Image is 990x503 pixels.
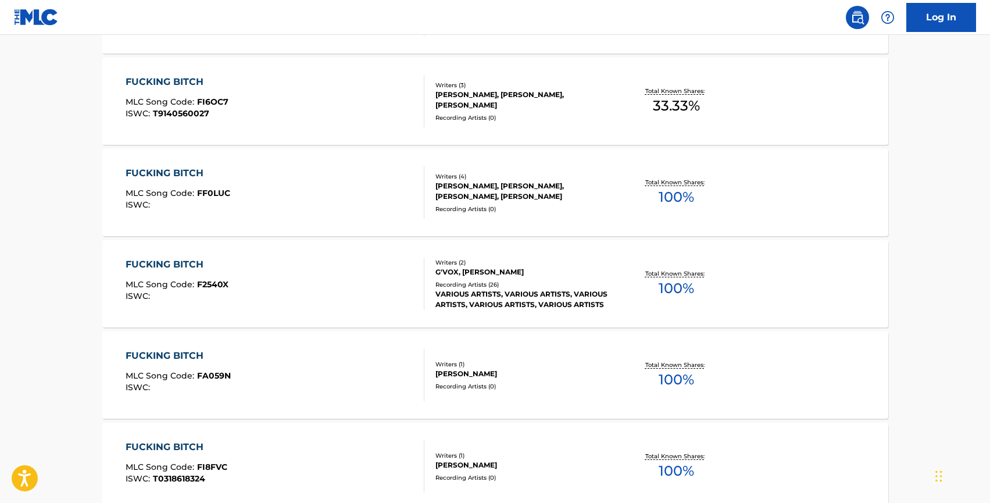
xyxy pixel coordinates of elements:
div: Recording Artists ( 26 ) [435,280,611,289]
p: Total Known Shares: [645,452,707,461]
div: FUCKING BITCH [126,440,227,454]
span: 33.33 % [653,95,700,116]
p: Total Known Shares: [645,361,707,369]
a: FUCKING BITCHMLC Song Code:FI6OC7ISWC:T9140560027Writers (3)[PERSON_NAME], [PERSON_NAME], [PERSON... [102,58,888,145]
span: FI8FVC [197,462,227,472]
span: 100 % [659,369,694,390]
span: MLC Song Code : [126,462,197,472]
div: Writers ( 1 ) [435,360,611,369]
div: Help [876,6,899,29]
p: Total Known Shares: [645,269,707,278]
span: FA059N [197,370,231,381]
div: Writers ( 2 ) [435,258,611,267]
div: [PERSON_NAME], [PERSON_NAME], [PERSON_NAME] [435,90,611,110]
span: MLC Song Code : [126,97,197,107]
div: Recording Artists ( 0 ) [435,205,611,213]
div: FUCKING BITCH [126,166,230,180]
div: [PERSON_NAME] [435,369,611,379]
a: Public Search [846,6,869,29]
img: MLC Logo [14,9,59,26]
img: search [850,10,864,24]
span: 100 % [659,278,694,299]
div: FUCKING BITCH [126,75,228,89]
div: VARIOUS ARTISTS, VARIOUS ARTISTS, VARIOUS ARTISTS, VARIOUS ARTISTS, VARIOUS ARTISTS [435,289,611,310]
div: Writers ( 4 ) [435,172,611,181]
a: FUCKING BITCHMLC Song Code:F2540XISWC:Writers (2)G'VOX, [PERSON_NAME]Recording Artists (26)VARIOU... [102,240,888,327]
span: 100 % [659,187,694,208]
div: Widget chat [932,447,990,503]
span: MLC Song Code : [126,279,197,290]
p: Total Known Shares: [645,87,707,95]
iframe: Chat Widget [932,447,990,503]
span: MLC Song Code : [126,370,197,381]
span: ISWC : [126,199,153,210]
div: Writers ( 1 ) [435,451,611,460]
span: F2540X [197,279,228,290]
img: help [881,10,895,24]
div: Recording Artists ( 0 ) [435,113,611,122]
a: Log In [906,3,976,32]
a: FUCKING BITCHMLC Song Code:FF0LUCISWC:Writers (4)[PERSON_NAME], [PERSON_NAME], [PERSON_NAME], [PE... [102,149,888,236]
div: [PERSON_NAME] [435,460,611,470]
span: FF0LUC [197,188,230,198]
p: Total Known Shares: [645,178,707,187]
span: ISWC : [126,108,153,119]
span: T9140560027 [153,108,209,119]
a: FUCKING BITCHMLC Song Code:FA059NISWC:Writers (1)[PERSON_NAME]Recording Artists (0)Total Known Sh... [102,331,888,419]
span: ISWC : [126,382,153,393]
span: 100 % [659,461,694,481]
span: MLC Song Code : [126,188,197,198]
span: T0318618324 [153,473,205,484]
div: Trascina [935,459,942,494]
div: Writers ( 3 ) [435,81,611,90]
span: FI6OC7 [197,97,228,107]
span: ISWC : [126,473,153,484]
div: G'VOX, [PERSON_NAME] [435,267,611,277]
div: Recording Artists ( 0 ) [435,382,611,391]
div: FUCKING BITCH [126,258,228,272]
span: ISWC : [126,291,153,301]
div: Recording Artists ( 0 ) [435,473,611,482]
div: FUCKING BITCH [126,349,231,363]
div: [PERSON_NAME], [PERSON_NAME], [PERSON_NAME], [PERSON_NAME] [435,181,611,202]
